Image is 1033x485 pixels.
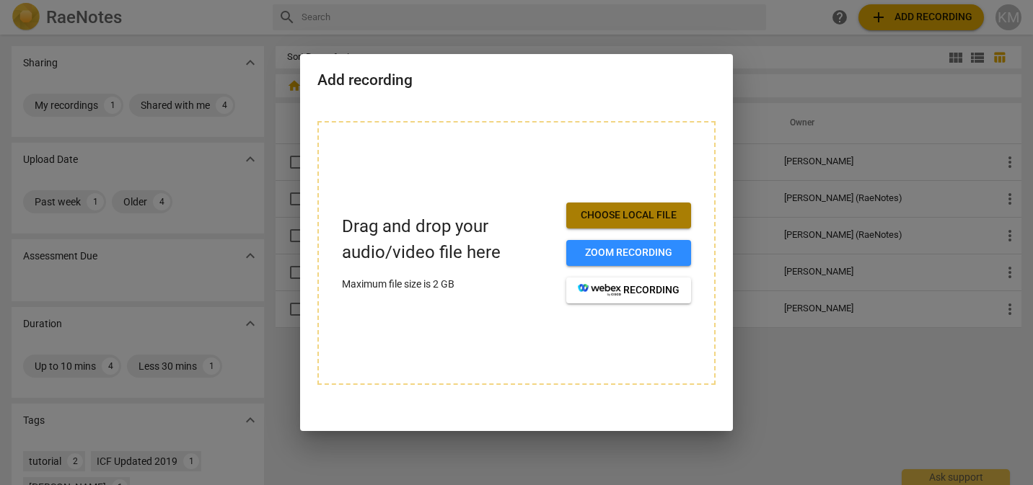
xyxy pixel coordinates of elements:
p: Drag and drop your audio/video file here [342,214,555,264]
button: Zoom recording [566,240,691,266]
button: recording [566,277,691,303]
h2: Add recording [317,71,716,89]
span: Zoom recording [578,246,680,260]
p: Maximum file size is 2 GB [342,277,555,292]
span: Choose local file [578,208,680,223]
span: recording [578,283,680,298]
button: Choose local file [566,203,691,228]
